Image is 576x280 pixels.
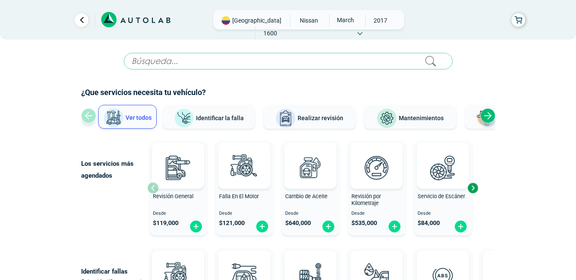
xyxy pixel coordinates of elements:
[285,211,336,216] span: Desde
[163,105,255,129] button: Identificar la falla
[165,252,191,278] img: AD0BCuuxAAAAAElFTkSuQmCC
[255,27,286,40] span: 1600
[480,108,495,123] div: Next slide
[124,53,453,69] input: Búsqueda...
[399,115,444,121] span: Mantenimientos
[418,219,440,227] span: $ 84,000
[275,108,296,129] img: Realizar revisión
[466,182,479,194] div: Next slide
[75,13,88,27] a: Ir al paso anterior
[219,219,245,227] span: $ 121,000
[219,193,259,199] span: Falla En El Motor
[298,252,323,278] img: AD0BCuuxAAAAAElFTkSuQmCC
[255,220,269,233] img: fi_plus-circle2.svg
[348,141,406,235] button: Revisión por Kilometraje Desde $535,000
[351,219,377,227] span: $ 535,000
[298,115,343,121] span: Realizar revisión
[424,149,462,186] img: escaner-v3.svg
[285,219,311,227] span: $ 640,000
[364,144,389,170] img: AD0BCuuxAAAAAElFTkSuQmCC
[231,252,257,278] img: AD0BCuuxAAAAAElFTkSuQmCC
[153,219,178,227] span: $ 119,000
[294,14,324,27] span: NISSAN
[285,193,327,199] span: Cambio de Aceite
[149,141,207,235] button: Revisión General Desde $119,000
[222,16,230,25] img: Flag of COLOMBIA
[219,211,270,216] span: Desde
[196,114,244,121] span: Identificar la falla
[165,144,191,170] img: AD0BCuuxAAAAAElFTkSuQmCC
[153,193,193,199] span: Revisión General
[225,149,263,186] img: diagnostic_engine-v3.svg
[351,211,402,216] span: Desde
[292,149,329,186] img: cambio_de_aceite-v3.svg
[351,193,381,207] span: Revisión por Kilometraje
[430,144,456,170] img: AD0BCuuxAAAAAElFTkSuQmCC
[322,220,335,233] img: fi_plus-circle2.svg
[330,14,360,26] span: MARCH
[298,144,323,170] img: AD0BCuuxAAAAAElFTkSuQmCC
[365,14,396,27] span: 2017
[454,220,468,233] img: fi_plus-circle2.svg
[98,105,157,129] button: Ver todos
[414,141,472,235] button: Servicio de Escáner Desde $84,000
[81,266,147,277] p: Identificar fallas
[159,149,197,186] img: revision_general-v3.svg
[263,105,356,129] button: Realizar revisión
[231,144,257,170] img: AD0BCuuxAAAAAElFTkSuQmCC
[418,211,468,216] span: Desde
[430,252,456,278] img: AD0BCuuxAAAAAElFTkSuQmCC
[282,141,339,235] button: Cambio de Aceite Desde $640,000
[364,105,456,129] button: Mantenimientos
[358,149,395,186] img: revision_por_kilometraje-v3.svg
[189,220,203,233] img: fi_plus-circle2.svg
[81,87,495,98] h2: ¿Que servicios necesita tu vehículo?
[103,108,124,128] img: Ver todos
[377,108,397,129] img: Mantenimientos
[388,220,401,233] img: fi_plus-circle2.svg
[474,108,494,129] img: Latonería y Pintura
[126,114,152,121] span: Ver todos
[81,158,147,182] p: Los servicios más agendados
[216,141,273,235] button: Falla En El Motor Desde $121,000
[418,193,465,199] span: Servicio de Escáner
[232,16,281,25] span: [GEOGRAPHIC_DATA]
[153,211,204,216] span: Desde
[364,252,389,278] img: AD0BCuuxAAAAAElFTkSuQmCC
[174,108,194,128] img: Identificar la falla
